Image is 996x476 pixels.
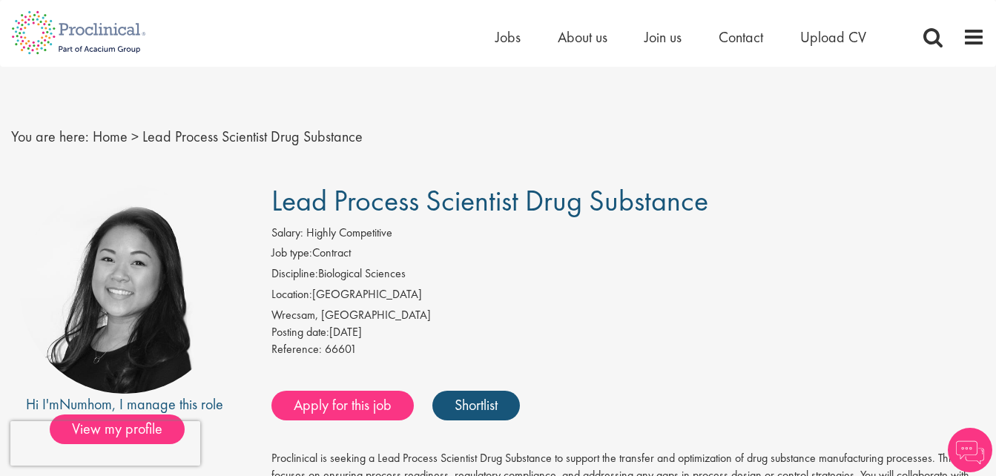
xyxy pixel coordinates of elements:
[271,324,329,340] span: Posting date:
[271,286,312,303] label: Location:
[495,27,521,47] a: Jobs
[271,182,708,219] span: Lead Process Scientist Drug Substance
[271,341,322,358] label: Reference:
[20,185,229,394] img: imeage of recruiter Numhom Sudsok
[271,391,414,420] a: Apply for this job
[558,27,607,47] a: About us
[271,307,985,324] div: Wrecsam, [GEOGRAPHIC_DATA]
[271,265,318,282] label: Discipline:
[10,421,200,466] iframe: reCAPTCHA
[271,286,985,307] li: [GEOGRAPHIC_DATA]
[644,27,682,47] a: Join us
[271,225,303,242] label: Salary:
[142,127,363,146] span: Lead Process Scientist Drug Substance
[325,341,357,357] span: 66601
[432,391,520,420] a: Shortlist
[948,428,992,472] img: Chatbot
[50,414,185,444] span: View my profile
[131,127,139,146] span: >
[271,245,312,262] label: Job type:
[59,394,112,414] a: Numhom
[11,127,89,146] span: You are here:
[306,225,392,240] span: Highly Competitive
[800,27,866,47] a: Upload CV
[271,324,985,341] div: [DATE]
[11,394,238,415] div: Hi I'm , I manage this role
[271,265,985,286] li: Biological Sciences
[50,417,199,437] a: View my profile
[719,27,763,47] a: Contact
[93,127,128,146] a: breadcrumb link
[271,245,985,265] li: Contract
